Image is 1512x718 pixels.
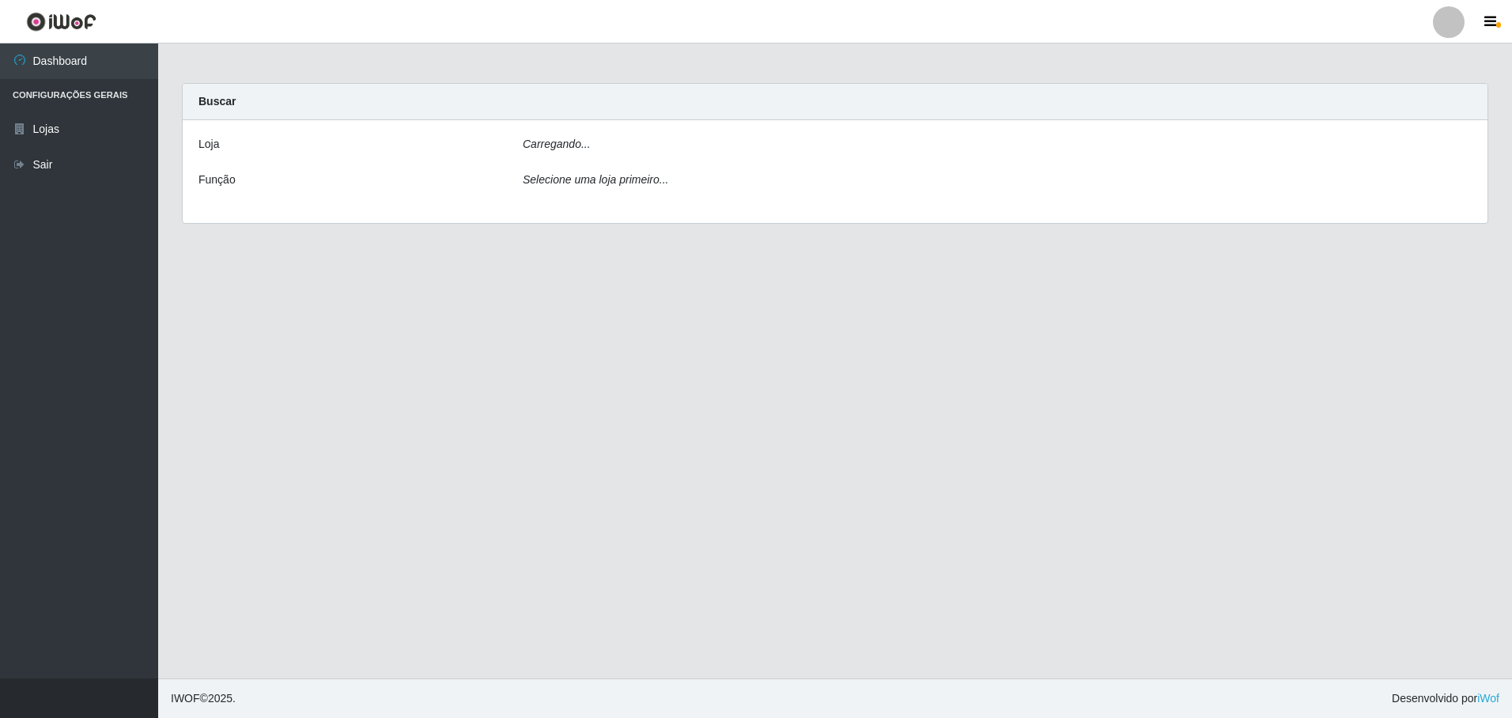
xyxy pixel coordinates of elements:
[198,95,236,108] strong: Buscar
[198,136,219,153] label: Loja
[171,692,200,705] span: IWOF
[171,690,236,707] span: © 2025 .
[523,138,591,150] i: Carregando...
[1392,690,1499,707] span: Desenvolvido por
[198,172,236,188] label: Função
[26,12,96,32] img: CoreUI Logo
[523,173,668,186] i: Selecione uma loja primeiro...
[1477,692,1499,705] a: iWof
